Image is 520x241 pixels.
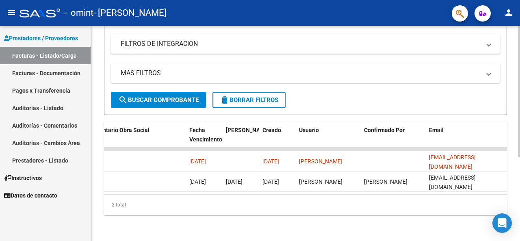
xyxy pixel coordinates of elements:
datatable-header-cell: Fecha Confimado [223,122,259,157]
span: [EMAIL_ADDRESS][DOMAIN_NAME] [429,154,476,170]
div: Open Intercom Messenger [492,213,512,233]
span: Usuario [299,127,319,133]
span: Fecha Vencimiento [189,127,222,143]
span: [DATE] [226,178,243,185]
span: Datos de contacto [4,191,57,200]
span: [PERSON_NAME] [226,127,270,133]
span: Email [429,127,444,133]
span: [EMAIL_ADDRESS][DOMAIN_NAME] [429,174,476,190]
mat-expansion-panel-header: FILTROS DE INTEGRACION [111,34,500,54]
datatable-header-cell: Email [426,122,507,157]
datatable-header-cell: Comentario Obra Social [84,122,186,157]
mat-expansion-panel-header: MAS FILTROS [111,63,500,83]
mat-panel-title: MAS FILTROS [121,69,481,78]
span: Confirmado Por [364,127,405,133]
datatable-header-cell: Confirmado Por [361,122,426,157]
span: Creado [262,127,281,133]
span: [DATE] [189,178,206,185]
span: Instructivos [4,174,42,182]
span: [PERSON_NAME] [299,158,342,165]
span: - [PERSON_NAME] [93,4,167,22]
mat-icon: person [504,8,513,17]
span: - omint [64,4,93,22]
span: [DATE] [262,158,279,165]
div: 2 total [104,195,507,215]
mat-icon: menu [6,8,16,17]
span: [PERSON_NAME] [299,178,342,185]
datatable-header-cell: Fecha Vencimiento [186,122,223,157]
span: Borrar Filtros [220,96,278,104]
mat-panel-title: FILTROS DE INTEGRACION [121,39,481,48]
datatable-header-cell: Creado [259,122,296,157]
span: Prestadores / Proveedores [4,34,78,43]
button: Borrar Filtros [212,92,286,108]
span: [PERSON_NAME] [364,178,407,185]
span: Buscar Comprobante [118,96,199,104]
mat-icon: search [118,95,128,105]
span: [DATE] [189,158,206,165]
span: Comentario Obra Social [88,127,149,133]
span: [DATE] [262,178,279,185]
mat-icon: delete [220,95,230,105]
button: Buscar Comprobante [111,92,206,108]
datatable-header-cell: Usuario [296,122,361,157]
